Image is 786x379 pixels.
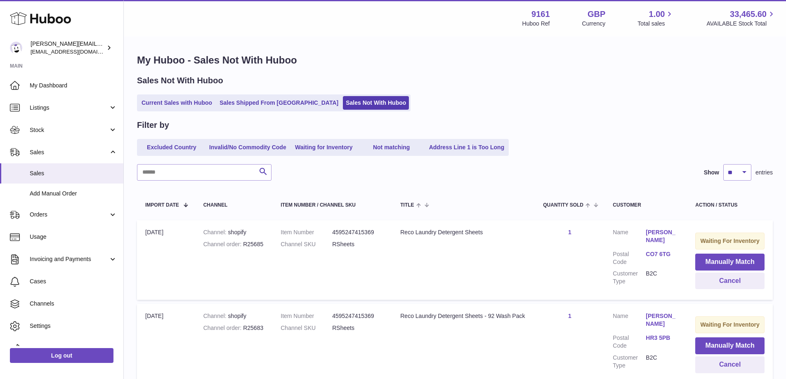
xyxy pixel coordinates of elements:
[700,238,759,244] strong: Waiting For Inventory
[281,228,332,236] dt: Item Number
[137,220,195,300] td: [DATE]
[646,270,679,285] dd: B2C
[206,141,289,154] a: Invalid/No Commodity Code
[637,20,674,28] span: Total sales
[30,82,117,89] span: My Dashboard
[281,202,384,208] div: Item Number / Channel SKU
[203,228,264,236] div: shopify
[30,126,109,134] span: Stock
[695,254,765,271] button: Manually Match
[613,250,646,266] dt: Postal Code
[30,148,109,156] span: Sales
[706,9,776,28] a: 33,465.60 AVAILABLE Stock Total
[145,202,179,208] span: Import date
[291,141,357,154] a: Waiting for Inventory
[10,42,22,54] img: amyesmith31@gmail.com
[217,96,341,110] a: Sales Shipped From [GEOGRAPHIC_DATA]
[281,240,332,248] dt: Channel SKU
[730,9,767,20] span: 33,465.60
[139,141,205,154] a: Excluded Country
[332,228,384,236] dd: 4595247415369
[582,20,606,28] div: Currency
[31,48,121,55] span: [EMAIL_ADDRESS][DOMAIN_NAME]
[543,202,583,208] span: Quantity Sold
[332,312,384,320] dd: 4595247415369
[649,9,665,20] span: 1.00
[568,313,571,319] a: 1
[706,20,776,28] span: AVAILABLE Stock Total
[613,334,646,350] dt: Postal Code
[332,240,384,248] dd: RSheets
[203,325,243,331] strong: Channel order
[10,348,113,363] a: Log out
[613,312,646,330] dt: Name
[139,96,215,110] a: Current Sales with Huboo
[359,141,425,154] a: Not matching
[646,228,679,244] a: [PERSON_NAME]
[704,169,719,177] label: Show
[332,324,384,332] dd: RSheets
[646,354,679,370] dd: B2C
[137,120,169,131] h2: Filter by
[203,313,228,319] strong: Channel
[30,190,117,198] span: Add Manual Order
[700,321,759,328] strong: Waiting For Inventory
[695,202,765,208] div: Action / Status
[695,273,765,290] button: Cancel
[613,354,646,370] dt: Customer Type
[203,324,264,332] div: R25683
[400,202,414,208] span: Title
[203,202,264,208] div: Channel
[203,240,264,248] div: R25685
[522,20,550,28] div: Huboo Ref
[568,229,571,235] a: 1
[613,202,679,208] div: Customer
[426,141,507,154] a: Address Line 1 is Too Long
[30,104,109,112] span: Listings
[31,40,105,56] div: [PERSON_NAME][EMAIL_ADDRESS][DOMAIN_NAME]
[613,270,646,285] dt: Customer Type
[137,54,773,67] h1: My Huboo - Sales Not With Huboo
[30,278,117,285] span: Cases
[30,322,117,330] span: Settings
[30,211,109,219] span: Orders
[30,169,117,177] span: Sales
[281,324,332,332] dt: Channel SKU
[613,228,646,246] dt: Name
[203,229,228,235] strong: Channel
[30,233,117,241] span: Usage
[30,344,117,352] span: Returns
[646,312,679,328] a: [PERSON_NAME]
[531,9,550,20] strong: 9161
[646,334,679,342] a: HR3 5PB
[588,9,605,20] strong: GBP
[755,169,773,177] span: entries
[646,250,679,258] a: CO7 6TG
[695,337,765,354] button: Manually Match
[203,312,264,320] div: shopify
[695,356,765,373] button: Cancel
[400,228,526,236] div: Reco Laundry Detergent Sheets
[281,312,332,320] dt: Item Number
[203,241,243,247] strong: Channel order
[137,75,223,86] h2: Sales Not With Huboo
[343,96,409,110] a: Sales Not With Huboo
[30,255,109,263] span: Invoicing and Payments
[637,9,674,28] a: 1.00 Total sales
[400,312,526,320] div: Reco Laundry Detergent Sheets - 92 Wash Pack
[30,300,117,308] span: Channels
